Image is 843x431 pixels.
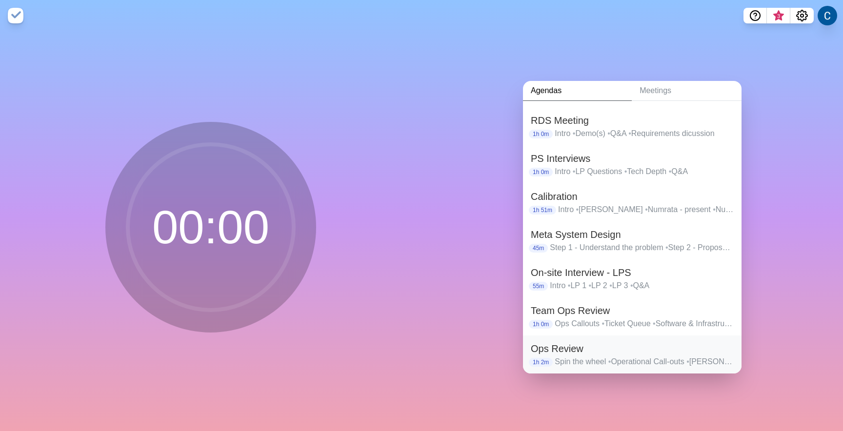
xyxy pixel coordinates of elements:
[529,358,553,367] p: 1h 2m
[529,244,548,253] p: 45m
[531,189,734,204] h2: Calibration
[555,356,734,368] p: Spin the wheel Operational Call-outs [PERSON_NAME] Team Ops Deck Review GM Deck Review
[529,168,553,176] p: 1h 0m
[775,12,783,20] span: 3
[589,281,592,290] span: •
[669,167,672,176] span: •
[573,167,576,176] span: •
[632,81,742,101] a: Meetings
[645,205,648,214] span: •
[602,319,604,328] span: •
[531,303,734,318] h2: Team Ops Review
[555,166,734,177] p: Intro LP Questions Tech Depth Q&A
[665,243,668,252] span: •
[555,318,734,330] p: Ops Callouts Ticket Queue Software & Infrastructure Overview Metrics Open Floor
[523,81,632,101] a: Agendas
[628,129,631,137] span: •
[555,128,734,139] p: Intro Demo(s) Q&A Requirements dicussion
[550,280,734,292] p: Intro LP 1 LP 2 LP 3 Q&A
[550,242,734,254] p: Step 1 - Understand the problem Step 2 - Propose high-level design Step 3 - Design Dive Deep Step...
[531,341,734,356] h2: Ops Review
[531,265,734,280] h2: On-site Interview - LPS
[531,113,734,128] h2: RDS Meeting
[790,8,814,23] button: Settings
[573,129,576,137] span: •
[608,357,611,366] span: •
[624,167,627,176] span: •
[529,320,553,329] p: 1h 0m
[568,281,571,290] span: •
[713,205,716,214] span: •
[686,357,689,366] span: •
[531,151,734,166] h2: PS Interviews
[630,281,633,290] span: •
[531,227,734,242] h2: Meta System Design
[743,8,767,23] button: Help
[529,130,553,138] p: 1h 0m
[558,204,734,215] p: Intro [PERSON_NAME] Numrata - present Numrata - questions Ajay - present Ajay - questions HV1 Sta...
[8,8,23,23] img: timeblocks logo
[529,282,548,291] p: 55m
[576,205,579,214] span: •
[609,281,612,290] span: •
[653,319,656,328] span: •
[529,206,556,215] p: 1h 51m
[767,8,790,23] button: What’s new
[607,129,610,137] span: •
